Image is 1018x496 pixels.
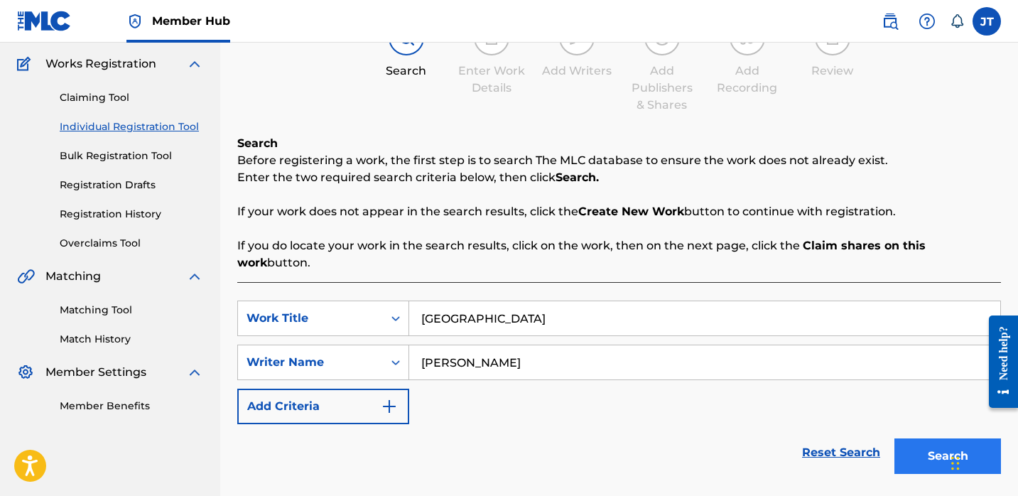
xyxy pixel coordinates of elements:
[237,169,1001,186] p: Enter the two required search criteria below, then click
[247,354,374,371] div: Writer Name
[152,13,230,29] span: Member Hub
[17,11,72,31] img: MLC Logo
[237,237,1001,271] p: If you do locate your work in the search results, click on the work, then on the next page, click...
[947,428,1018,496] iframe: Chat Widget
[456,63,527,97] div: Enter Work Details
[237,203,1001,220] p: If your work does not appear in the search results, click the button to continue with registration.
[627,63,698,114] div: Add Publishers & Shares
[882,13,899,30] img: search
[578,205,684,218] strong: Create New Work
[876,7,904,36] a: Public Search
[60,207,203,222] a: Registration History
[60,149,203,163] a: Bulk Registration Tool
[126,13,144,30] img: Top Rightsholder
[186,364,203,381] img: expand
[60,90,203,105] a: Claiming Tool
[186,268,203,285] img: expand
[797,63,868,80] div: Review
[60,178,203,193] a: Registration Drafts
[237,301,1001,481] form: Search Form
[371,63,442,80] div: Search
[45,55,156,72] span: Works Registration
[237,152,1001,169] p: Before registering a work, the first step is to search The MLC database to ensure the work does n...
[60,399,203,414] a: Member Benefits
[894,438,1001,474] button: Search
[556,171,599,184] strong: Search.
[45,364,146,381] span: Member Settings
[978,305,1018,419] iframe: Resource Center
[973,7,1001,36] div: User Menu
[541,63,612,80] div: Add Writers
[913,7,941,36] div: Help
[60,119,203,134] a: Individual Registration Tool
[795,437,887,468] a: Reset Search
[45,268,101,285] span: Matching
[950,14,964,28] div: Notifications
[381,398,398,415] img: 9d2ae6d4665cec9f34b9.svg
[60,236,203,251] a: Overclaims Tool
[60,303,203,318] a: Matching Tool
[712,63,783,97] div: Add Recording
[919,13,936,30] img: help
[951,442,960,485] div: Drag
[247,310,374,327] div: Work Title
[237,136,278,150] b: Search
[237,389,409,424] button: Add Criteria
[17,55,36,72] img: Works Registration
[17,364,34,381] img: Member Settings
[186,55,203,72] img: expand
[60,332,203,347] a: Match History
[17,268,35,285] img: Matching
